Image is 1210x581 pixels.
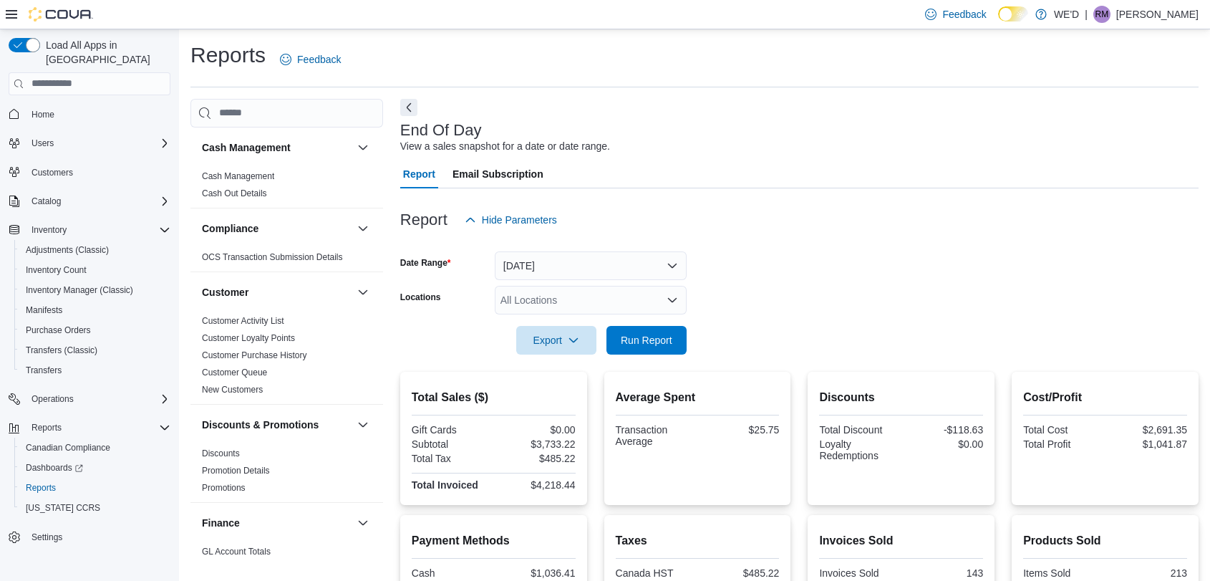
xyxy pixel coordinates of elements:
button: Customer [202,285,352,299]
span: Cash Management [202,171,274,182]
div: Loyalty Redemptions [819,438,898,461]
span: Transfers (Classic) [26,345,97,356]
a: Customer Activity List [202,316,284,326]
span: Washington CCRS [20,499,170,517]
a: Cash Out Details [202,188,267,198]
button: Discounts & Promotions [202,418,352,432]
span: Manifests [26,304,62,316]
span: Hide Parameters [482,213,557,227]
p: [PERSON_NAME] [1116,6,1199,23]
div: Rob Medeiros [1093,6,1110,23]
span: Inventory Count [26,264,87,276]
div: Gift Cards [412,424,490,436]
div: Transaction Average [616,424,694,447]
div: Total Tax [412,453,490,464]
a: Reports [20,479,62,496]
span: Load All Apps in [GEOGRAPHIC_DATA] [40,38,170,67]
button: Customers [3,162,176,183]
div: $485.22 [700,567,779,579]
div: 143 [904,567,983,579]
span: Customer Queue [202,367,267,378]
span: Purchase Orders [20,322,170,339]
span: Canadian Compliance [26,442,110,453]
strong: Total Invoiced [412,479,478,491]
a: Adjustments (Classic) [20,241,115,259]
div: 213 [1108,567,1187,579]
div: Cash [412,567,490,579]
a: Purchase Orders [20,322,97,339]
span: Report [403,160,435,188]
span: Transfers [20,362,170,379]
span: Canadian Compliance [20,439,170,456]
span: Reports [26,419,170,436]
button: Customer [354,284,372,301]
div: $1,036.41 [496,567,575,579]
div: Invoices Sold [819,567,898,579]
a: Cash Management [202,171,274,181]
div: $485.22 [496,453,575,464]
div: Total Discount [819,424,898,436]
button: Purchase Orders [14,320,176,340]
span: Home [26,105,170,123]
h2: Payment Methods [412,532,576,549]
div: Subtotal [412,438,490,450]
a: Dashboards [14,458,176,478]
button: [US_STATE] CCRS [14,498,176,518]
h3: End Of Day [400,122,482,139]
h3: Report [400,211,447,229]
span: Transfers [26,365,62,376]
button: Reports [14,478,176,498]
span: Promotions [202,482,246,494]
div: $3,733.22 [496,438,575,450]
a: Transfers [20,362,67,379]
a: Home [26,106,60,123]
h3: Customer [202,285,248,299]
span: Purchase Orders [26,325,91,336]
div: Canada HST [616,567,694,579]
span: RM [1095,6,1109,23]
span: Operations [26,390,170,408]
button: Finance [354,514,372,532]
span: Promotion Details [202,465,270,476]
h3: Discounts & Promotions [202,418,319,432]
span: Run Report [621,333,672,347]
a: Settings [26,529,68,546]
h3: Compliance [202,221,258,236]
a: Discounts [202,448,240,458]
span: Inventory Manager (Classic) [26,284,133,296]
span: OCS Transaction Submission Details [202,251,343,263]
label: Date Range [400,257,451,269]
div: Discounts & Promotions [190,445,383,502]
div: $1,041.87 [1108,438,1187,450]
button: Operations [26,390,79,408]
button: Run Report [606,326,687,355]
div: $25.75 [700,424,779,436]
span: Users [32,138,54,149]
button: Users [26,135,59,152]
a: New Customers [202,385,263,395]
div: $0.00 [904,438,983,450]
span: Manifests [20,302,170,319]
div: View a sales snapshot for a date or date range. [400,139,610,154]
h1: Reports [190,41,266,69]
span: Reports [20,479,170,496]
span: Reports [26,482,56,494]
p: WE'D [1054,6,1079,23]
span: Adjustments (Classic) [26,244,109,256]
span: Home [32,109,54,120]
h3: Finance [202,516,240,530]
a: Promotions [202,483,246,493]
span: Catalog [32,196,61,207]
span: GL Transactions [202,563,264,575]
span: Customers [32,167,73,178]
h2: Total Sales ($) [412,389,576,406]
div: Total Profit [1023,438,1102,450]
button: Inventory Count [14,260,176,280]
button: Compliance [202,221,352,236]
button: [DATE] [495,251,687,280]
a: Canadian Compliance [20,439,116,456]
span: Export [525,326,588,355]
span: Dashboards [20,459,170,476]
span: Inventory [26,221,170,239]
a: Manifests [20,302,68,319]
